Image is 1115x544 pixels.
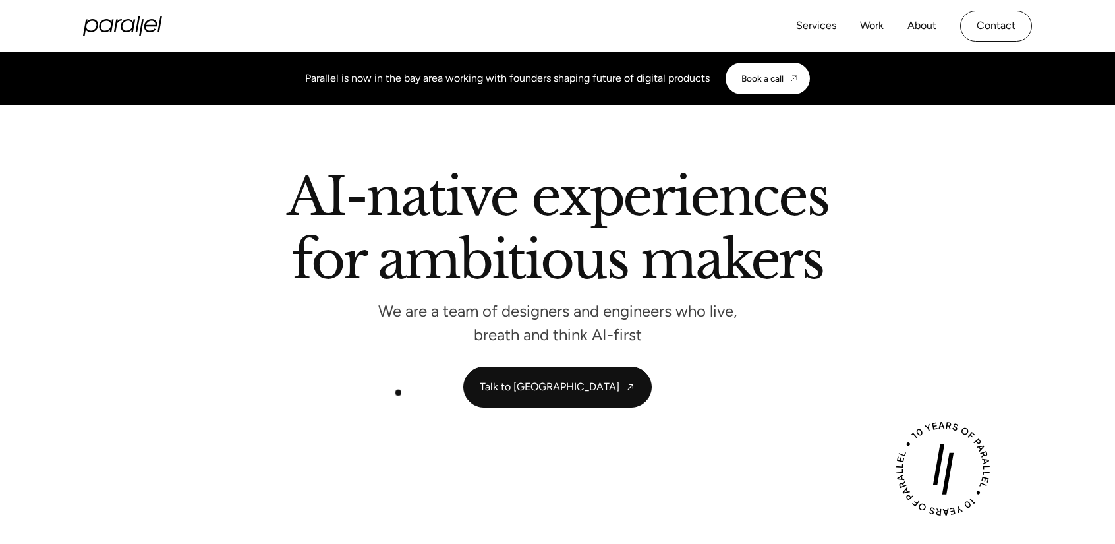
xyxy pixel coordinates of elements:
[305,71,710,86] div: Parallel is now in the bay area working with founders shaping future of digital products
[789,73,799,84] img: CTA arrow image
[796,16,836,36] a: Services
[83,16,162,36] a: home
[726,63,810,94] a: Book a call
[741,73,784,84] div: Book a call
[360,305,755,340] p: We are a team of designers and engineers who live, breath and think AI-first
[907,16,936,36] a: About
[860,16,884,36] a: Work
[960,11,1032,42] a: Contact
[182,171,933,291] h2: AI-native experiences for ambitious makers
